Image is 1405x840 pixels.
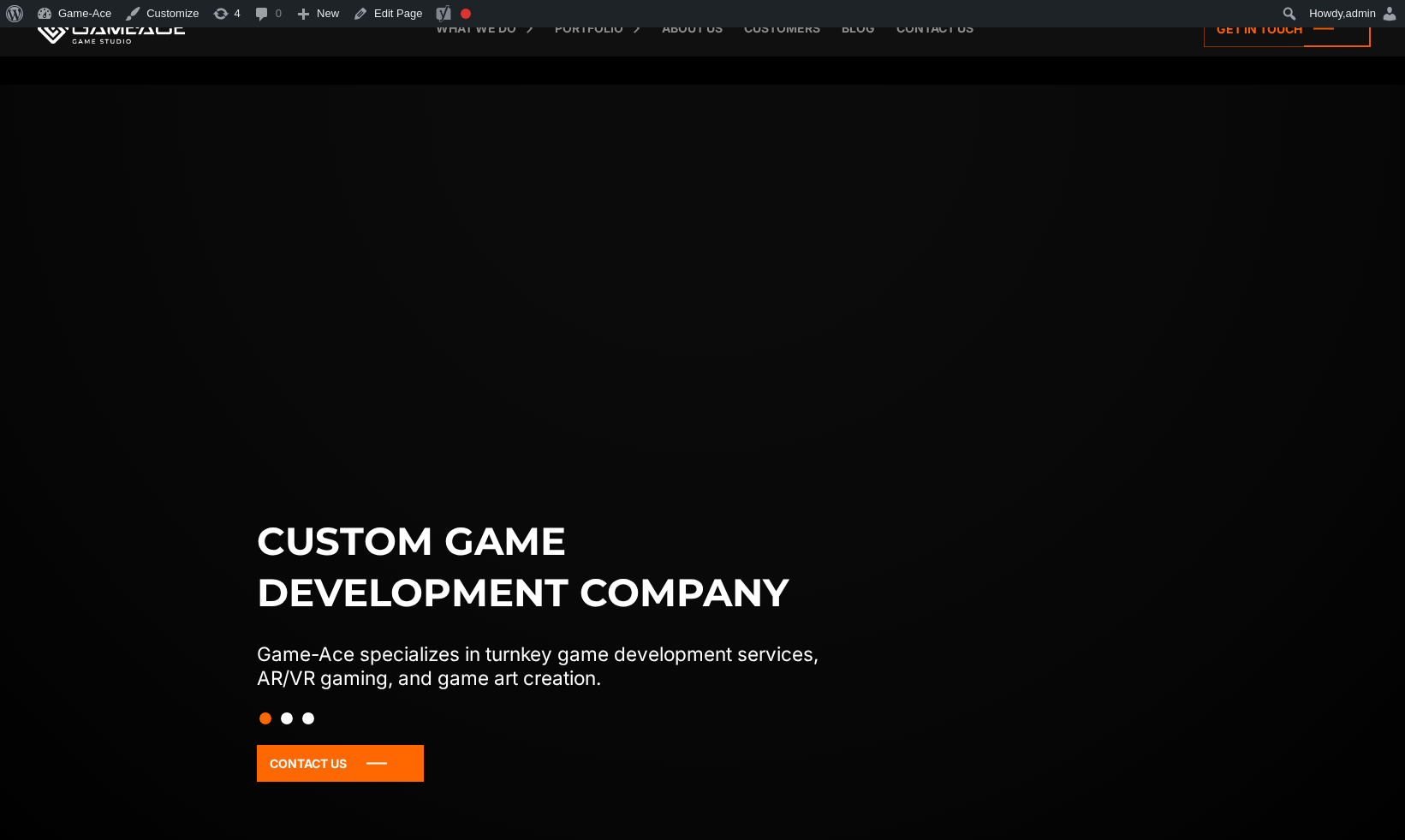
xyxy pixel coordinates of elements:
div: Focus keyphrase not set [461,9,471,19]
button: Slide 2 [281,704,293,733]
a: Contact Us [257,745,424,782]
a: Get in touch [1204,10,1371,47]
span: admin [1346,7,1376,20]
button: Slide 3 [302,704,314,733]
p: Game-Ace specializes in turnkey game development services, AR/VR gaming, and game art creation. [257,642,854,690]
button: Slide 1 [259,704,271,733]
h1: Custom game development company [257,515,854,618]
